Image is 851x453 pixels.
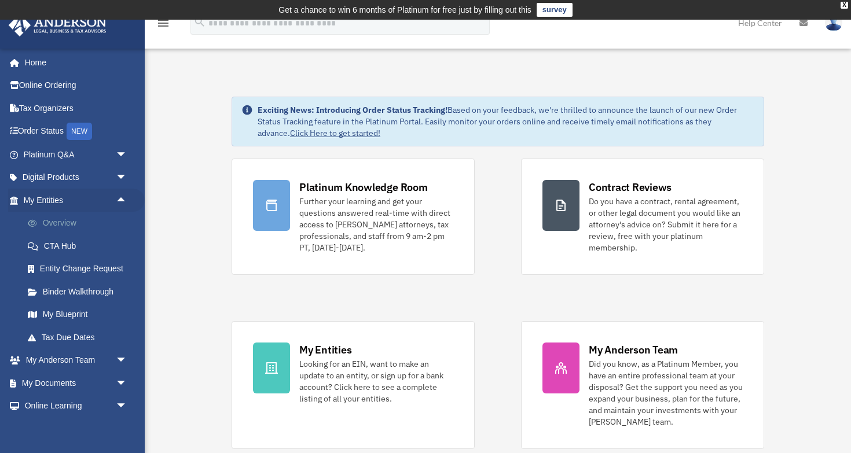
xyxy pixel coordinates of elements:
a: Online Learningarrow_drop_down [8,395,145,418]
a: Binder Walkthrough [16,280,145,303]
img: User Pic [825,14,842,31]
a: My Entities Looking for an EIN, want to make an update to an entity, or sign up for a bank accoun... [232,321,475,449]
div: close [841,2,848,9]
a: Platinum Q&Aarrow_drop_down [8,143,145,166]
a: survey [537,3,573,17]
div: My Entities [299,342,351,357]
div: Platinum Knowledge Room [299,180,428,194]
a: Order StatusNEW [8,120,145,143]
a: My Documentsarrow_drop_down [8,371,145,395]
a: My Anderson Teamarrow_drop_down [8,349,145,372]
a: Tax Organizers [8,97,145,120]
strong: Exciting News: Introducing Order Status Tracking! [258,105,447,115]
span: arrow_drop_down [116,371,139,395]
div: Contract Reviews [589,180,672,194]
a: My Entitiesarrow_drop_up [8,189,145,212]
div: Get a chance to win 6 months of Platinum for free just by filling out this [278,3,531,17]
img: Anderson Advisors Platinum Portal [5,14,110,36]
a: My Blueprint [16,303,145,326]
a: Home [8,51,139,74]
span: arrow_drop_down [116,349,139,373]
a: menu [156,20,170,30]
span: arrow_drop_up [116,189,139,212]
a: Platinum Knowledge Room Further your learning and get your questions answered real-time with dire... [232,159,475,275]
a: Digital Productsarrow_drop_down [8,166,145,189]
div: NEW [67,123,92,140]
a: My Anderson Team Did you know, as a Platinum Member, you have an entire professional team at your... [521,321,764,449]
a: Entity Change Request [16,257,145,281]
a: Tax Due Dates [16,326,145,349]
div: Further your learning and get your questions answered real-time with direct access to [PERSON_NAM... [299,196,453,253]
a: Online Ordering [8,74,145,97]
a: Overview [16,212,145,235]
i: menu [156,16,170,30]
div: Based on your feedback, we're thrilled to announce the launch of our new Order Status Tracking fe... [258,104,754,139]
i: search [193,16,206,28]
span: arrow_drop_down [116,143,139,167]
a: Click Here to get started! [290,128,380,138]
div: Looking for an EIN, want to make an update to an entity, or sign up for a bank account? Click her... [299,358,453,404]
div: Did you know, as a Platinum Member, you have an entire professional team at your disposal? Get th... [589,358,743,428]
a: CTA Hub [16,234,145,257]
a: Contract Reviews Do you have a contract, rental agreement, or other legal document you would like... [521,159,764,275]
span: arrow_drop_down [116,166,139,190]
div: My Anderson Team [589,342,678,357]
span: arrow_drop_down [116,395,139,418]
div: Do you have a contract, rental agreement, or other legal document you would like an attorney's ad... [589,196,743,253]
